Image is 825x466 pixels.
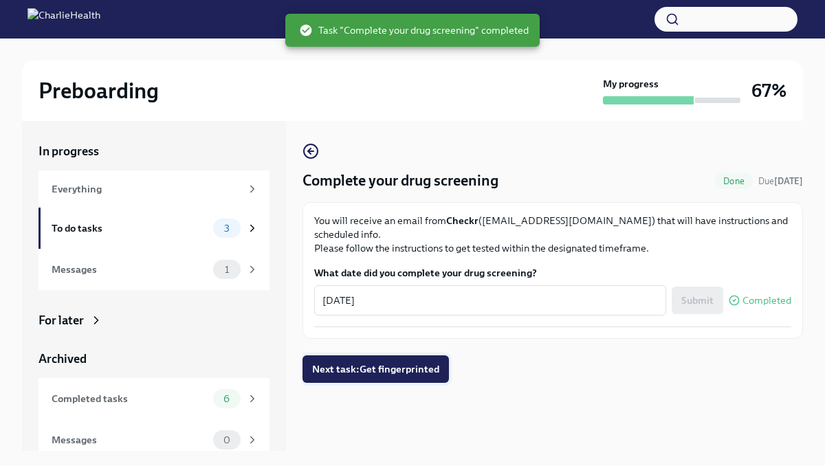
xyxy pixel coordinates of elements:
[314,214,791,255] p: You will receive an email from ([EMAIL_ADDRESS][DOMAIN_NAME]) that will have instructions and sch...
[38,378,269,419] a: Completed tasks6
[38,77,159,104] h2: Preboarding
[38,170,269,208] a: Everything
[38,312,84,329] div: For later
[322,292,658,309] textarea: [DATE]
[302,170,498,191] h4: Complete your drug screening
[758,176,803,186] span: Due
[38,312,269,329] a: For later
[38,208,269,249] a: To do tasks3
[603,77,659,91] strong: My progress
[217,265,237,275] span: 1
[215,435,239,445] span: 0
[299,23,529,37] span: Task "Complete your drug screening" completed
[312,362,439,376] span: Next task : Get fingerprinted
[52,221,208,236] div: To do tasks
[52,432,208,447] div: Messages
[38,143,269,159] a: In progress
[715,176,753,186] span: Done
[742,296,791,306] span: Completed
[38,351,269,367] a: Archived
[758,175,803,188] span: September 3rd, 2025 08:00
[38,249,269,290] a: Messages1
[774,176,803,186] strong: [DATE]
[751,78,786,103] h3: 67%
[216,223,238,234] span: 3
[38,419,269,461] a: Messages0
[52,181,241,197] div: Everything
[52,391,208,406] div: Completed tasks
[52,262,208,277] div: Messages
[215,394,238,404] span: 6
[302,355,449,383] button: Next task:Get fingerprinted
[446,214,478,227] strong: Checkr
[314,266,791,280] label: What date did you complete your drug screening?
[27,8,100,30] img: CharlieHealth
